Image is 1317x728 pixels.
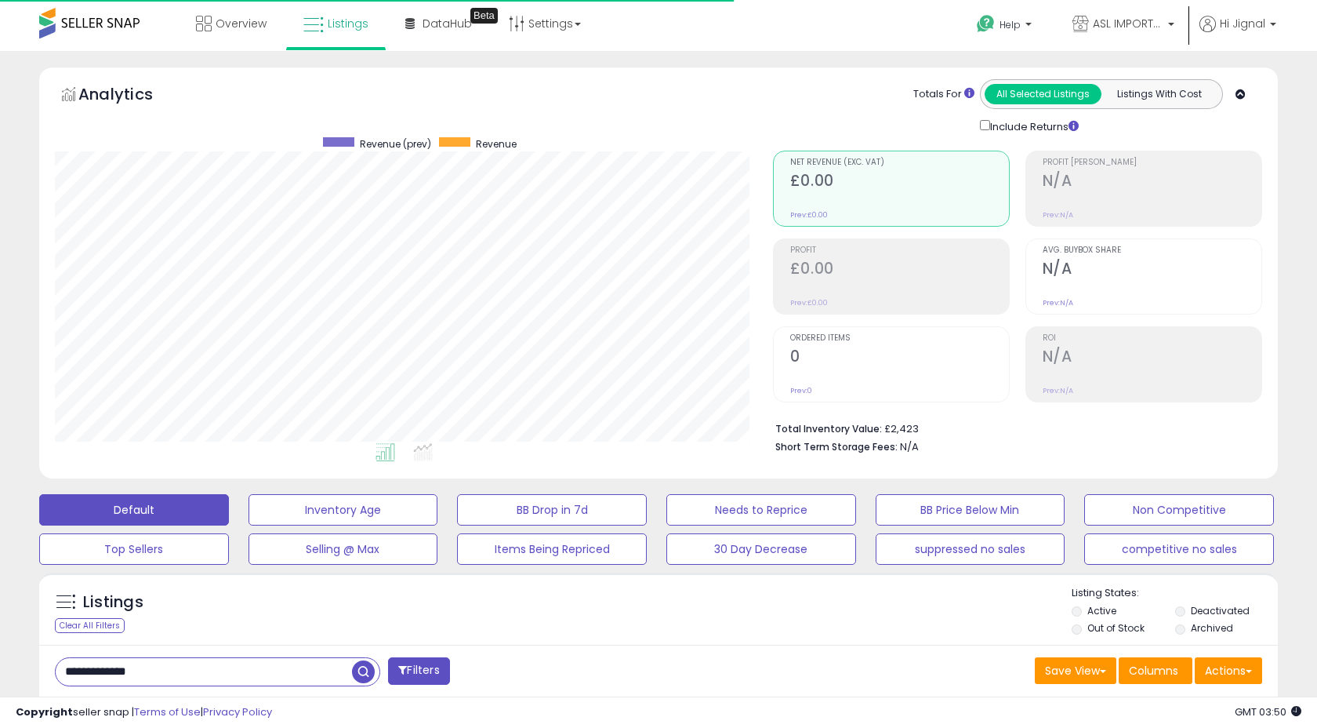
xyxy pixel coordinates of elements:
[1000,18,1021,31] span: Help
[1101,84,1217,104] button: Listings With Cost
[1043,348,1261,369] h2: N/A
[1191,604,1250,617] label: Deactivated
[1087,621,1145,635] label: Out of Stock
[203,704,272,719] a: Privacy Policy
[964,2,1047,51] a: Help
[976,14,996,34] i: Get Help
[249,533,438,565] button: Selling @ Max
[423,16,472,31] span: DataHub
[876,533,1065,565] button: suppressed no sales
[1043,386,1073,395] small: Prev: N/A
[1199,16,1276,51] a: Hi Jignal
[1119,657,1192,684] button: Columns
[16,704,73,719] strong: Copyright
[1043,246,1261,255] span: Avg. Buybox Share
[83,591,143,613] h5: Listings
[216,16,267,31] span: Overview
[790,298,828,308] small: Prev: £0.00
[968,117,1097,135] div: Include Returns
[900,439,919,454] span: N/A
[16,705,272,720] div: seller snap | |
[775,440,898,453] b: Short Term Storage Fees:
[913,87,974,102] div: Totals For
[134,704,201,719] a: Terms of Use
[1072,586,1277,601] p: Listing States:
[457,533,647,565] button: Items Being Repriced
[1191,621,1233,635] label: Archived
[1220,16,1265,31] span: Hi Jignal
[55,618,125,633] div: Clear All Filters
[775,422,882,435] b: Total Inventory Value:
[790,334,1009,343] span: Ordered Items
[476,137,517,151] span: Revenue
[1084,533,1274,565] button: competitive no sales
[360,137,431,151] span: Revenue (prev)
[1043,158,1261,167] span: Profit [PERSON_NAME]
[39,494,229,526] button: Default
[790,348,1009,369] h2: 0
[666,494,856,526] button: Needs to Reprice
[1235,704,1301,719] span: 2025-09-9 03:50 GMT
[876,494,1065,526] button: BB Price Below Min
[1195,657,1262,684] button: Actions
[249,494,438,526] button: Inventory Age
[388,657,449,685] button: Filters
[1087,604,1116,617] label: Active
[328,16,368,31] span: Listings
[790,246,1009,255] span: Profit
[1093,16,1163,31] span: ASL IMPORTED
[1035,657,1116,684] button: Save View
[790,158,1009,167] span: Net Revenue (Exc. VAT)
[790,386,812,395] small: Prev: 0
[1043,298,1073,308] small: Prev: N/A
[1043,260,1261,281] h2: N/A
[790,210,828,220] small: Prev: £0.00
[1129,663,1178,679] span: Columns
[775,418,1250,437] li: £2,423
[790,172,1009,193] h2: £0.00
[470,8,498,24] div: Tooltip anchor
[1084,494,1274,526] button: Non Competitive
[666,533,856,565] button: 30 Day Decrease
[985,84,1101,104] button: All Selected Listings
[457,494,647,526] button: BB Drop in 7d
[39,533,229,565] button: Top Sellers
[78,83,183,109] h5: Analytics
[790,260,1009,281] h2: £0.00
[1043,172,1261,193] h2: N/A
[1043,334,1261,343] span: ROI
[1043,210,1073,220] small: Prev: N/A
